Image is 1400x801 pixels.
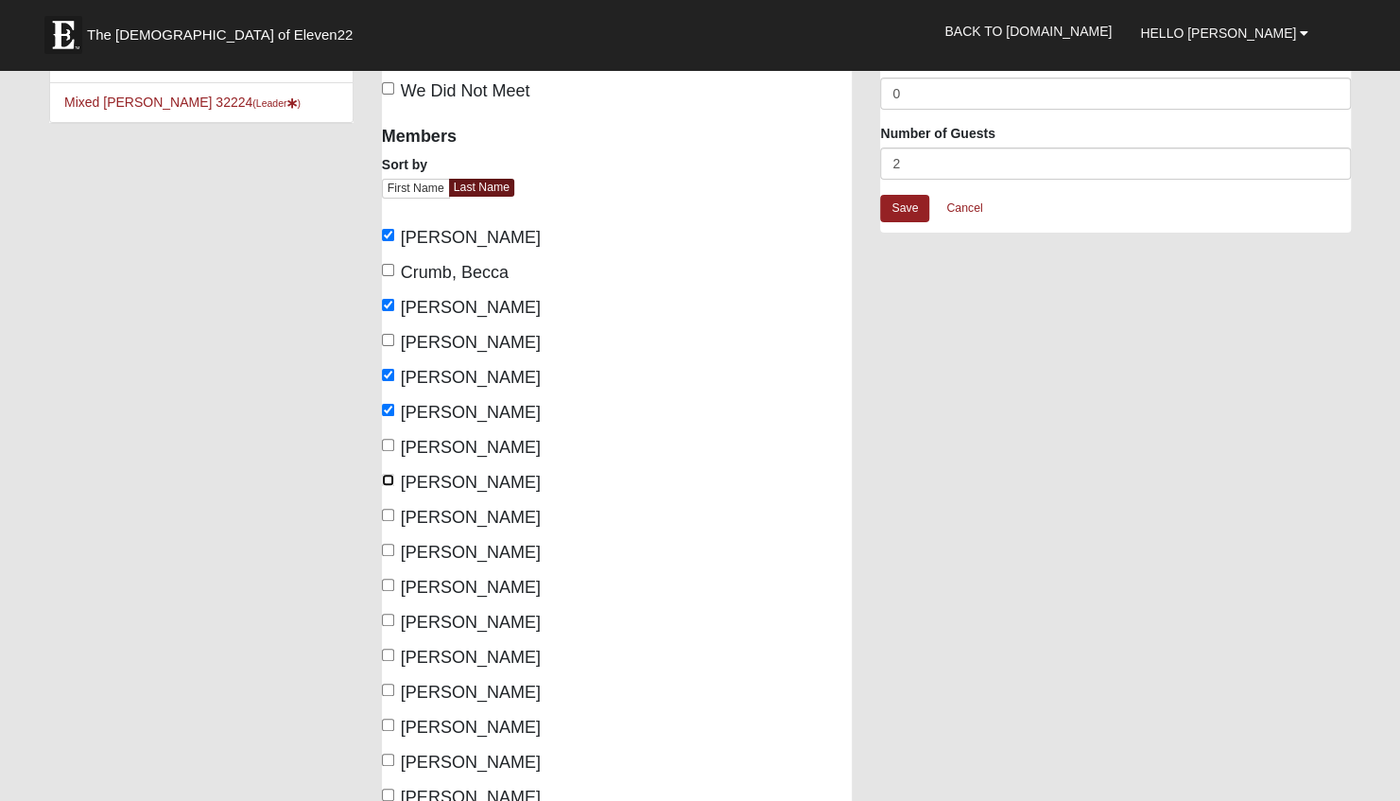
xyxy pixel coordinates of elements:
input: [PERSON_NAME] [382,299,394,311]
span: [PERSON_NAME] [401,648,541,667]
input: [PERSON_NAME] [382,754,394,766]
input: [PERSON_NAME] [382,509,394,521]
span: The [DEMOGRAPHIC_DATA] of Eleven22 [87,26,353,44]
span: [PERSON_NAME] [401,718,541,737]
span: [PERSON_NAME] [401,753,541,772]
span: [PERSON_NAME] [401,298,541,317]
label: Sort by [382,155,427,174]
input: [PERSON_NAME] [382,719,394,731]
input: Crumb, Becca [382,264,394,276]
input: [PERSON_NAME] [382,579,394,591]
span: [PERSON_NAME] [401,368,541,387]
img: Eleven22 logo [44,16,82,54]
span: [PERSON_NAME] [401,613,541,632]
span: We Did Not Meet [401,81,530,100]
span: [PERSON_NAME] [401,543,541,562]
a: First Name [382,179,450,199]
span: [PERSON_NAME] [401,473,541,492]
a: Save [880,195,929,222]
h4: Members [382,127,603,148]
input: [PERSON_NAME] [382,474,394,486]
input: [PERSON_NAME] [382,229,394,241]
a: Back to [DOMAIN_NAME] [930,8,1126,55]
input: [PERSON_NAME] [382,369,394,381]
span: [PERSON_NAME] [401,683,541,702]
a: Cancel [934,194,994,223]
input: [PERSON_NAME] [382,439,394,451]
input: [PERSON_NAME] [382,334,394,346]
input: [PERSON_NAME] [382,404,394,416]
a: The [DEMOGRAPHIC_DATA] of Eleven22 [35,7,413,54]
span: Crumb, Becca [401,263,509,282]
span: [PERSON_NAME] [401,403,541,422]
a: Hello [PERSON_NAME] [1126,9,1322,57]
input: [PERSON_NAME] [382,684,394,696]
label: Number of Guests [880,124,994,143]
span: [PERSON_NAME] [401,228,541,247]
span: [PERSON_NAME] [401,508,541,527]
span: [PERSON_NAME] [401,438,541,457]
input: [PERSON_NAME] [382,649,394,661]
input: [PERSON_NAME] [382,544,394,556]
a: Mixed [PERSON_NAME] 32224(Leader) [64,95,301,110]
input: We Did Not Meet [382,82,394,95]
span: [PERSON_NAME] [401,333,541,352]
a: Last Name [449,179,514,197]
span: [PERSON_NAME] [401,578,541,597]
small: (Leader ) [252,97,301,109]
span: Hello [PERSON_NAME] [1140,26,1296,41]
input: [PERSON_NAME] [382,614,394,626]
